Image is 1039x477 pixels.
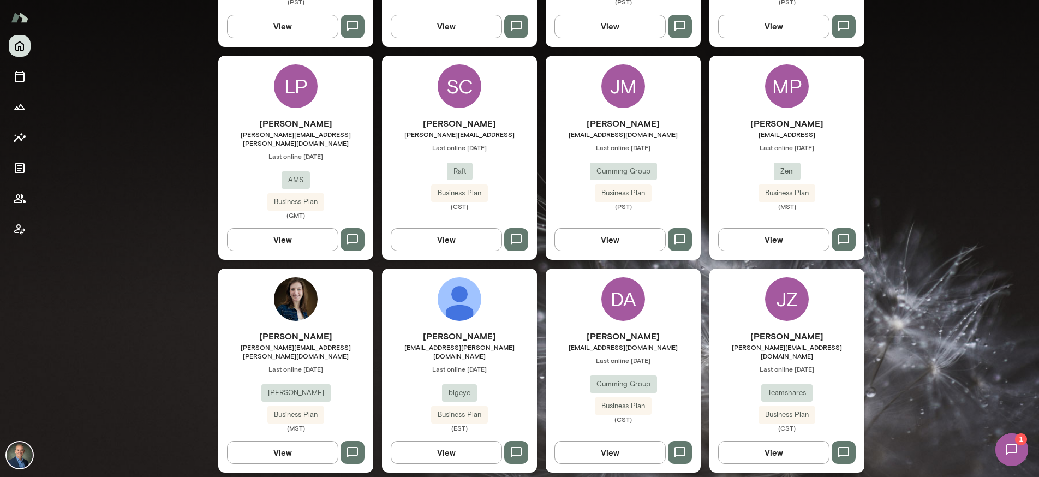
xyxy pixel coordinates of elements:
span: Business Plan [267,409,324,420]
span: [PERSON_NAME][EMAIL_ADDRESS][DOMAIN_NAME] [709,343,864,360]
span: (CST) [546,415,701,424]
span: Business Plan [431,409,488,420]
span: Business Plan [595,401,652,412]
span: Business Plan [759,409,815,420]
span: (MST) [218,424,373,432]
h6: [PERSON_NAME] [382,117,537,130]
span: [PERSON_NAME][EMAIL_ADDRESS][PERSON_NAME][DOMAIN_NAME] [218,343,373,360]
div: MP [765,64,809,108]
button: Home [9,35,31,57]
span: Business Plan [267,196,324,207]
button: Client app [9,218,31,240]
span: Last online [DATE] [218,152,373,160]
button: Insights [9,127,31,148]
span: Cumming Group [590,166,657,177]
span: bigeye [442,387,477,398]
span: Business Plan [595,188,652,199]
span: Last online [DATE] [382,365,537,373]
h6: [PERSON_NAME] [546,330,701,343]
button: Documents [9,157,31,179]
img: Michael Alden [7,442,33,468]
span: Cumming Group [590,379,657,390]
span: Last online [DATE] [546,143,701,152]
button: View [391,228,502,251]
span: [EMAIL_ADDRESS] [709,130,864,139]
span: Last online [DATE] [709,143,864,152]
span: Last online [DATE] [382,143,537,152]
img: Drew Stark [438,277,481,321]
div: DA [601,277,645,321]
span: [EMAIL_ADDRESS][DOMAIN_NAME] [546,343,701,351]
span: Business Plan [759,188,815,199]
h6: [PERSON_NAME] [382,330,537,343]
button: View [227,228,338,251]
span: Raft [447,166,473,177]
button: View [554,228,666,251]
h6: [PERSON_NAME] [546,117,701,130]
span: Last online [DATE] [709,365,864,373]
div: LP [274,64,318,108]
span: Last online [DATE] [218,365,373,373]
span: (GMT) [218,211,373,219]
span: Business Plan [431,188,488,199]
button: View [227,441,338,464]
div: SC [438,64,481,108]
img: Anna Chilstedt [274,277,318,321]
span: (CST) [382,202,537,211]
img: Mento [11,7,28,28]
span: (MST) [709,202,864,211]
span: [PERSON_NAME][EMAIL_ADDRESS] [382,130,537,139]
button: View [718,15,829,38]
span: AMS [282,175,310,186]
span: (CST) [709,424,864,432]
button: View [391,441,502,464]
h6: [PERSON_NAME] [218,117,373,130]
span: [EMAIL_ADDRESS][PERSON_NAME][DOMAIN_NAME] [382,343,537,360]
button: Sessions [9,65,31,87]
div: JM [601,64,645,108]
button: View [718,228,829,251]
span: (EST) [382,424,537,432]
button: View [554,441,666,464]
span: Last online [DATE] [546,356,701,365]
div: JZ [765,277,809,321]
span: Zeni [774,166,801,177]
h6: [PERSON_NAME] [218,330,373,343]
button: Members [9,188,31,210]
button: Growth Plan [9,96,31,118]
h6: [PERSON_NAME] [709,330,864,343]
h6: [PERSON_NAME] [709,117,864,130]
button: View [554,15,666,38]
button: View [227,15,338,38]
span: (PST) [546,202,701,211]
button: View [718,441,829,464]
span: Teamshares [761,387,813,398]
span: [PERSON_NAME][EMAIL_ADDRESS][PERSON_NAME][DOMAIN_NAME] [218,130,373,147]
span: [EMAIL_ADDRESS][DOMAIN_NAME] [546,130,701,139]
span: [PERSON_NAME] [261,387,331,398]
button: View [391,15,502,38]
